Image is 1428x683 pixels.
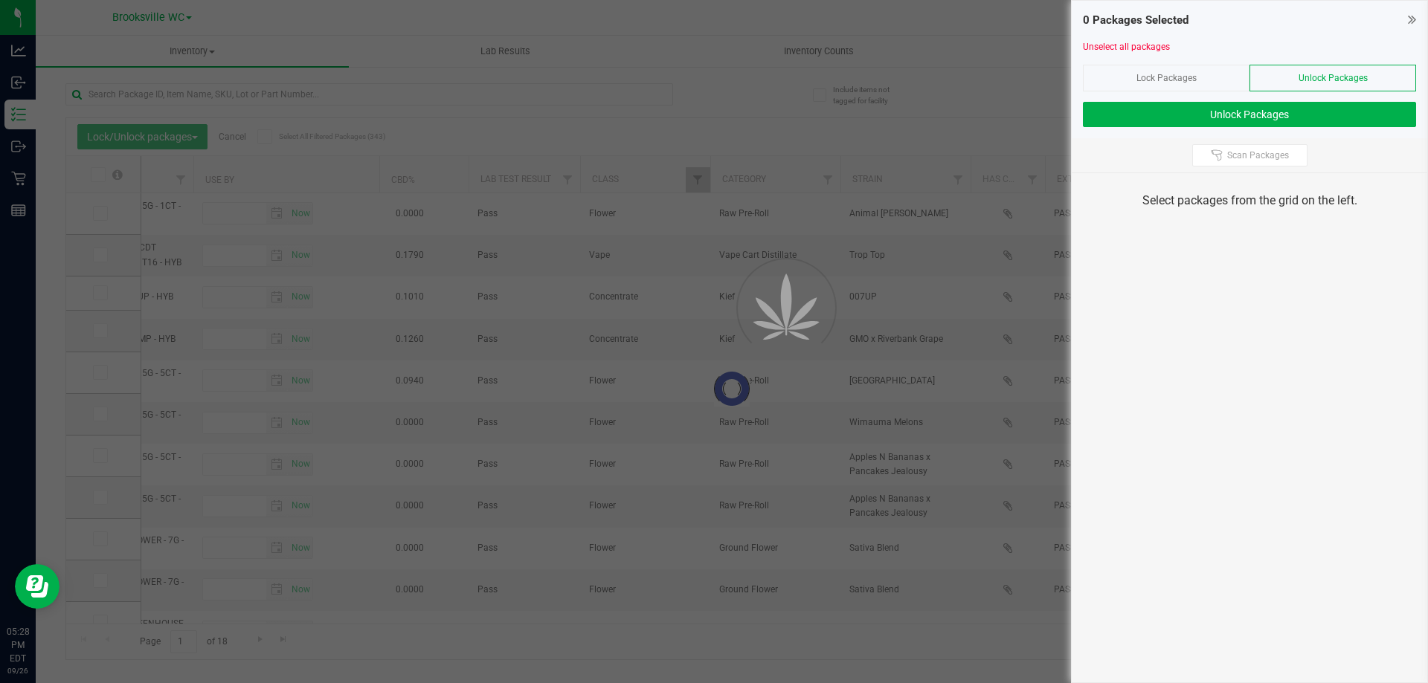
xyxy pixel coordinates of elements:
div: Select packages from the grid on the left. [1090,192,1409,210]
a: Unselect all packages [1083,42,1170,52]
span: Scan Packages [1227,149,1289,161]
span: Lock Packages [1136,73,1197,83]
button: Scan Packages [1192,144,1308,166]
iframe: Resource center [15,564,59,609]
span: Unlock Packages [1299,73,1368,83]
button: Unlock Packages [1083,102,1416,127]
